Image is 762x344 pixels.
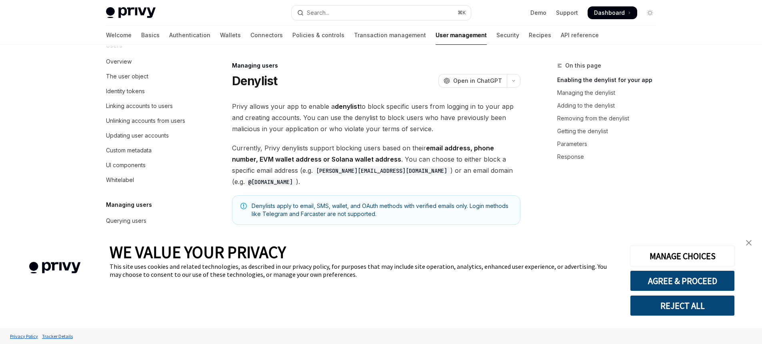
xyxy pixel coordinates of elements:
[557,125,663,138] a: Getting the denylist
[746,240,752,246] img: close banner
[530,9,546,17] a: Demo
[630,246,735,266] button: MANAGE CHOICES
[100,84,202,98] a: Identity tokens
[110,262,618,278] div: This site uses cookies and related technologies, as described in our privacy policy, for purposes...
[232,142,520,187] span: Currently, Privy denylists support blocking users based on their . You can choose to either block...
[313,166,450,175] code: [PERSON_NAME][EMAIL_ADDRESS][DOMAIN_NAME]
[630,295,735,316] button: REJECT ALL
[557,138,663,150] a: Parameters
[110,242,286,262] span: WE VALUE YOUR PRIVACY
[100,99,202,113] a: Linking accounts to users
[106,116,185,126] div: Unlinking accounts from users
[292,26,344,45] a: Policies & controls
[100,114,202,128] a: Unlinking accounts from users
[169,26,210,45] a: Authentication
[106,131,169,140] div: Updating user accounts
[252,202,512,218] span: Denylists apply to email, SMS, wallet, and OAuth methods with verified emails only. Login methods...
[232,74,278,88] h1: Denylist
[354,26,426,45] a: Transaction management
[561,26,599,45] a: API reference
[557,99,663,112] a: Adding to the denylist
[565,61,601,70] span: On this page
[644,6,656,19] button: Toggle dark mode
[100,69,202,84] a: The user object
[106,101,173,111] div: Linking accounts to users
[250,26,283,45] a: Connectors
[557,74,663,86] a: Enabling the denylist for your app
[106,72,148,81] div: The user object
[100,143,202,158] a: Custom metadata
[106,200,152,210] h5: Managing users
[40,329,75,343] a: Tracker Details
[496,26,519,45] a: Security
[106,216,146,226] div: Querying users
[436,26,487,45] a: User management
[240,203,247,209] svg: Note
[292,6,471,20] button: Open search
[100,158,202,172] a: UI components
[588,6,637,19] a: Dashboard
[556,9,578,17] a: Support
[438,74,507,88] button: Open in ChatGPT
[232,62,520,70] div: Managing users
[100,54,202,69] a: Overview
[100,173,202,187] a: Whitelabel
[106,26,132,45] a: Welcome
[100,228,202,243] a: Deleting users
[458,10,466,16] span: ⌘ K
[100,128,202,143] a: Updating user accounts
[8,329,40,343] a: Privacy Policy
[529,26,551,45] a: Recipes
[307,8,329,18] div: Search...
[106,57,132,66] div: Overview
[106,160,146,170] div: UI components
[100,214,202,228] a: Querying users
[106,175,134,185] div: Whitelabel
[557,150,663,163] a: Response
[106,7,156,18] img: light logo
[232,101,520,134] span: Privy allows your app to enable a to block specific users from logging in to your app and creatin...
[557,112,663,125] a: Removing from the denylist
[106,146,152,155] div: Custom metadata
[12,250,98,285] img: company logo
[220,26,241,45] a: Wallets
[630,270,735,291] button: AGREE & PROCEED
[245,178,296,186] code: @[DOMAIN_NAME]
[453,77,502,85] span: Open in ChatGPT
[594,9,625,17] span: Dashboard
[141,26,160,45] a: Basics
[741,235,757,251] a: close banner
[557,86,663,99] a: Managing the denylist
[335,102,360,110] strong: denylist
[106,86,145,96] div: Identity tokens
